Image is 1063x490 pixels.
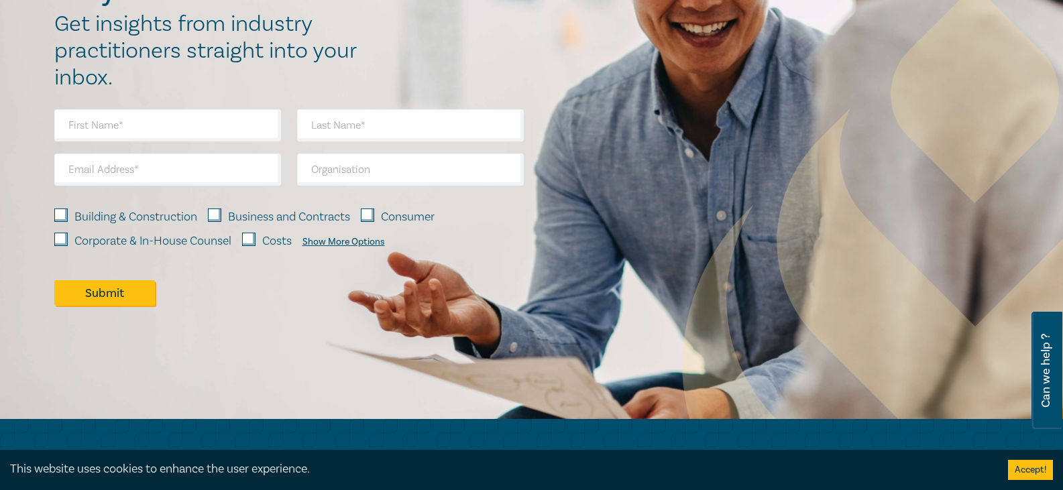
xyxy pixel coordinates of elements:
[74,233,231,250] label: Corporate & In-House Counsel
[54,109,281,141] input: First Name*
[54,280,155,306] button: Submit
[10,461,988,478] div: This website uses cookies to enhance the user experience.
[1040,320,1052,422] span: Can we help ?
[262,233,292,250] label: Costs
[54,154,281,186] input: Email Address*
[54,11,371,91] h2: Get insights from industry practitioners straight into your inbox.
[302,237,385,247] div: Show More Options
[1008,460,1053,480] button: Accept cookies
[381,208,435,226] label: Consumer
[74,208,197,226] label: Building & Construction
[297,109,524,141] input: Last Name*
[228,208,350,226] label: Business and Contracts
[297,154,524,186] input: Organisation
